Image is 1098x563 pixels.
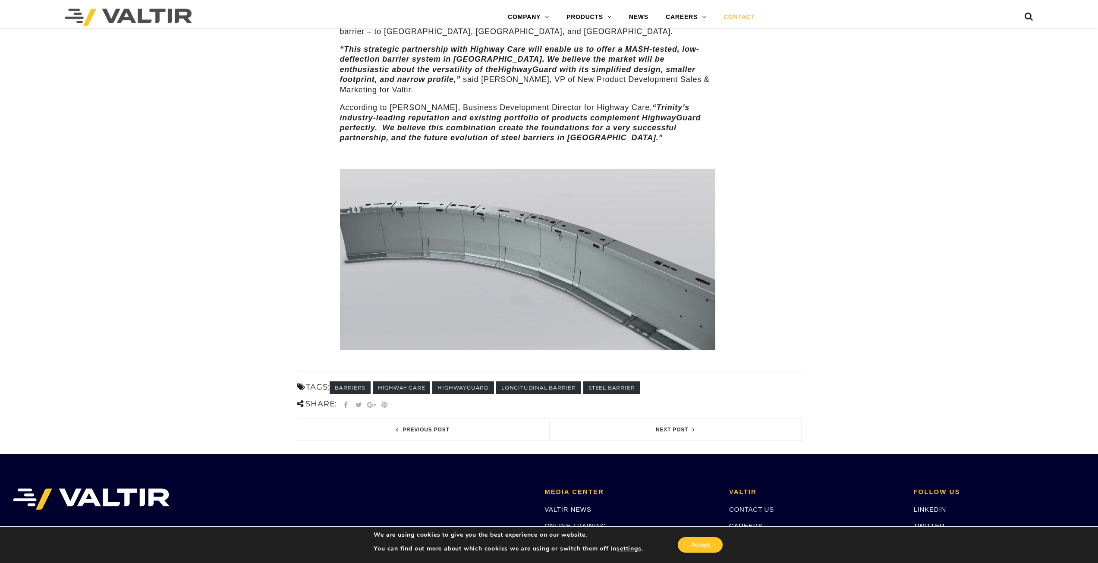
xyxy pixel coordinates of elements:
em: “This strategic partnership with Highway Care will enable us to offer a MASH-tested, low-deflecti... [340,45,699,74]
a: CONTACT US [729,506,774,513]
img: Valtir [65,9,192,26]
button: Accept [678,537,723,553]
p: We are using cookies to give you the best experience on our website. [374,531,643,539]
a: CONTACT [715,9,764,26]
span: Tags: [297,381,802,395]
button: settings [617,545,641,553]
a: ONLINE TRAINING [544,522,606,529]
p: You can find out more about which cookies we are using or switch them off in . [374,545,643,553]
a: COMPANY [499,9,558,26]
a: Longitudinal Barrier [496,381,581,394]
a: Barriers [330,381,370,394]
a: Steel Barrier [583,381,640,394]
a: CAREERS [657,9,715,26]
span: Share: [297,399,337,409]
a: PRODUCTS [558,9,620,26]
a: CAREERS [729,522,763,529]
a: LINKEDIN [913,506,946,513]
p: said [PERSON_NAME], VP of New Product Development Sales & Marketing for Valtir. [340,44,715,95]
a: Previous post [297,419,549,440]
p: According to [PERSON_NAME], Business Development Director for Highway Care, [340,103,715,143]
img: Radius-Section-Highwayguard-Barrier.png [340,169,715,350]
a: VALTIR NEWS [544,506,591,513]
a: NEWS [620,9,657,26]
h2: MEDIA CENTER [544,488,716,496]
strong: HighwayGuard with its simplified design, smaller footprint, and narrow profile,” [340,65,695,84]
a: TWITTER [913,522,944,529]
a: HighwayGuard [432,381,494,394]
h2: VALTIR [729,488,901,496]
a: Next post [549,419,801,440]
a: Highway Care [373,381,431,394]
h2: FOLLOW US [913,488,1085,496]
img: VALTIR [13,488,170,510]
